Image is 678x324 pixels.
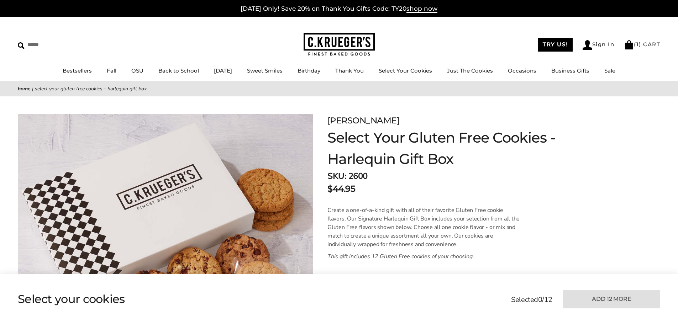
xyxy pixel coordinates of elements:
p: Selected / [511,294,552,305]
span: 2600 [348,170,368,182]
img: Bag [624,40,634,49]
strong: SKU: [327,170,346,182]
a: [DATE] Only! Save 20% on Thank You Gifts Code: TY20shop now [241,5,437,13]
a: [DATE] [214,67,232,74]
h1: Select Your Gluten Free Cookies - Harlequin Gift Box [327,127,556,170]
a: Sale [604,67,615,74]
a: Bestsellers [63,67,92,74]
a: Business Gifts [551,67,589,74]
a: Back to School [158,67,199,74]
a: Sweet Smiles [247,67,283,74]
a: Fall [107,67,116,74]
img: Search [18,42,25,49]
span: 12 [544,295,552,304]
span: 1 [636,41,639,48]
button: Add 12 more [563,290,660,308]
iframe: Sign Up via Text for Offers [6,297,74,318]
a: Home [18,85,31,92]
a: OSU [131,67,143,74]
span: Select Your Gluten Free Cookies - Harlequin Gift Box [35,85,147,92]
img: Account [583,40,592,50]
a: Birthday [298,67,320,74]
p: $44.95 [327,182,355,195]
em: This gift includes 12 Gluten Free cookies of your choosing. [327,253,474,260]
span: 0 [538,295,542,304]
a: Select Your Cookies [379,67,432,74]
p: [PERSON_NAME] [327,114,556,127]
a: Occasions [508,67,536,74]
p: Create a one-of-a-kind gift with all of their favorite Gluten Free cookie flavors. Our Signature ... [327,206,522,249]
a: Just The Cookies [447,67,493,74]
span: shop now [406,5,437,13]
a: Sign In [583,40,615,50]
a: (1) CART [624,41,660,48]
nav: breadcrumbs [18,85,660,93]
a: Thank You [335,67,364,74]
span: | [32,85,33,92]
img: C.KRUEGER'S [304,33,375,56]
input: Search [18,39,103,50]
a: TRY US! [538,38,573,52]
